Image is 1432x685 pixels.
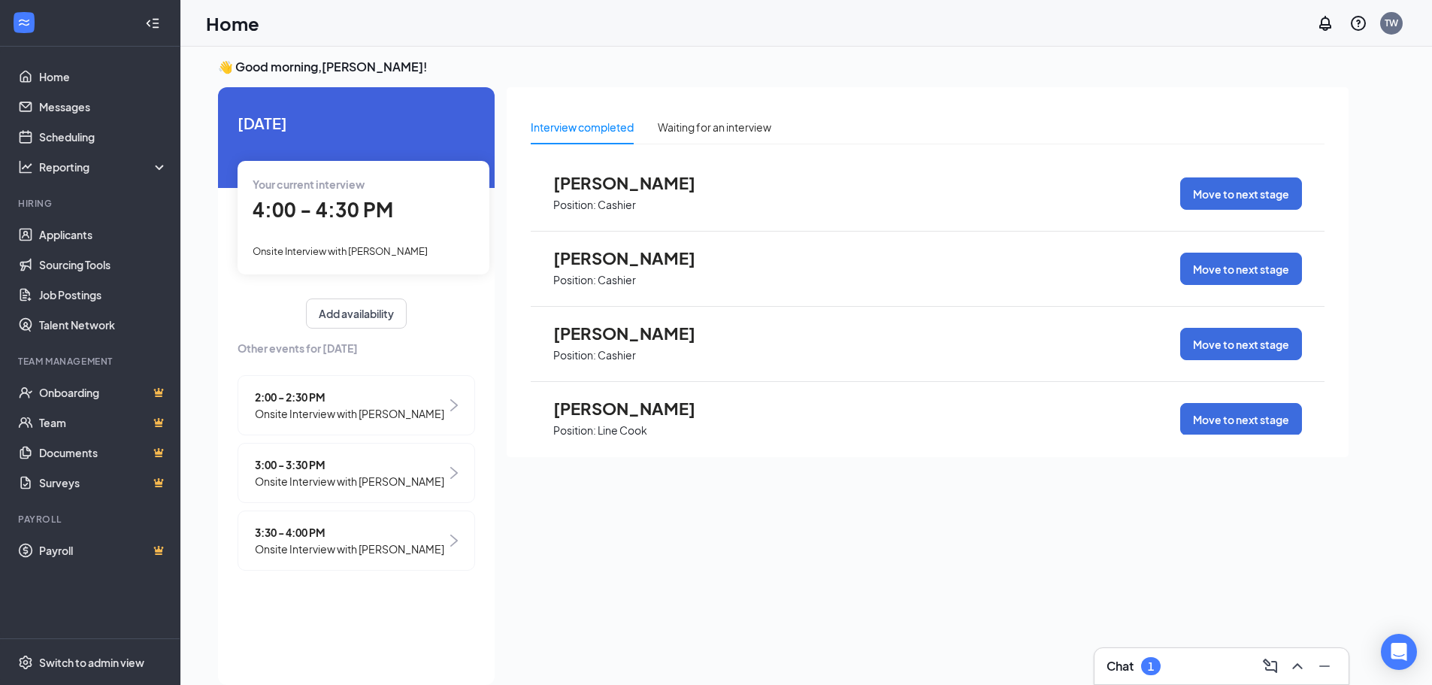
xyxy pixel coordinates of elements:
[255,473,444,490] span: Onsite Interview with [PERSON_NAME]
[598,198,636,212] p: Cashier
[18,355,165,368] div: Team Management
[39,438,168,468] a: DocumentsCrown
[39,655,144,670] div: Switch to admin view
[253,197,393,222] span: 4:00 - 4:30 PM
[1261,657,1279,675] svg: ComposeMessage
[598,423,647,438] p: Line Cook
[39,468,168,498] a: SurveysCrown
[39,220,168,250] a: Applicants
[1316,14,1334,32] svg: Notifications
[553,273,596,287] p: Position:
[18,197,165,210] div: Hiring
[39,280,168,310] a: Job Postings
[18,159,33,174] svg: Analysis
[18,513,165,526] div: Payroll
[598,273,636,287] p: Cashier
[1288,657,1306,675] svg: ChevronUp
[238,111,475,135] span: [DATE]
[1381,634,1417,670] div: Open Intercom Messenger
[255,405,444,422] span: Onsite Interview with [PERSON_NAME]
[553,399,719,418] span: [PERSON_NAME]
[1385,17,1398,29] div: TW
[1180,403,1302,435] button: Move to next stage
[39,92,168,122] a: Messages
[238,340,475,356] span: Other events for [DATE]
[39,62,168,92] a: Home
[1258,654,1282,678] button: ComposeMessage
[1315,657,1334,675] svg: Minimize
[553,198,596,212] p: Position:
[39,535,168,565] a: PayrollCrown
[553,323,719,343] span: [PERSON_NAME]
[218,59,1349,75] h3: 👋 Good morning, [PERSON_NAME] !
[598,348,636,362] p: Cashier
[255,541,444,557] span: Onsite Interview with [PERSON_NAME]
[39,377,168,408] a: OnboardingCrown
[253,245,428,257] span: Onsite Interview with [PERSON_NAME]
[553,423,596,438] p: Position:
[39,408,168,438] a: TeamCrown
[255,389,444,405] span: 2:00 - 2:30 PM
[553,348,596,362] p: Position:
[206,11,259,36] h1: Home
[39,250,168,280] a: Sourcing Tools
[39,159,168,174] div: Reporting
[253,177,365,191] span: Your current interview
[39,122,168,152] a: Scheduling
[17,15,32,30] svg: WorkstreamLogo
[553,248,719,268] span: [PERSON_NAME]
[145,16,160,31] svg: Collapse
[255,456,444,473] span: 3:00 - 3:30 PM
[1312,654,1337,678] button: Minimize
[1285,654,1309,678] button: ChevronUp
[1180,328,1302,360] button: Move to next stage
[1349,14,1367,32] svg: QuestionInfo
[255,524,444,541] span: 3:30 - 4:00 PM
[658,119,771,135] div: Waiting for an interview
[39,310,168,340] a: Talent Network
[1180,177,1302,210] button: Move to next stage
[1148,660,1154,673] div: 1
[18,655,33,670] svg: Settings
[553,173,719,192] span: [PERSON_NAME]
[1180,253,1302,285] button: Move to next stage
[531,119,634,135] div: Interview completed
[1107,658,1134,674] h3: Chat
[306,299,407,329] button: Add availability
